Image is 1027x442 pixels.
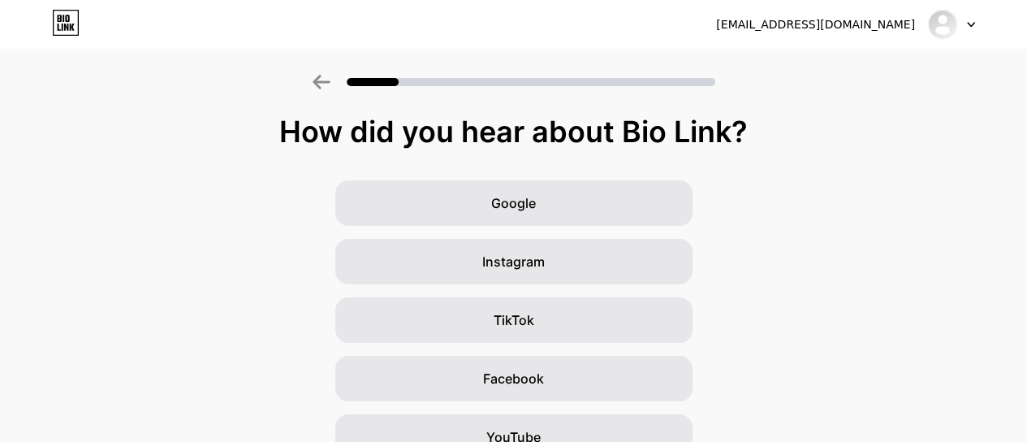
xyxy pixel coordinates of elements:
span: Instagram [482,252,545,271]
span: Google [491,193,536,213]
img: Kisski 972 [927,9,958,40]
span: Facebook [483,369,544,388]
span: TikTok [494,310,534,330]
div: [EMAIL_ADDRESS][DOMAIN_NAME] [716,16,915,33]
div: How did you hear about Bio Link? [8,115,1019,148]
